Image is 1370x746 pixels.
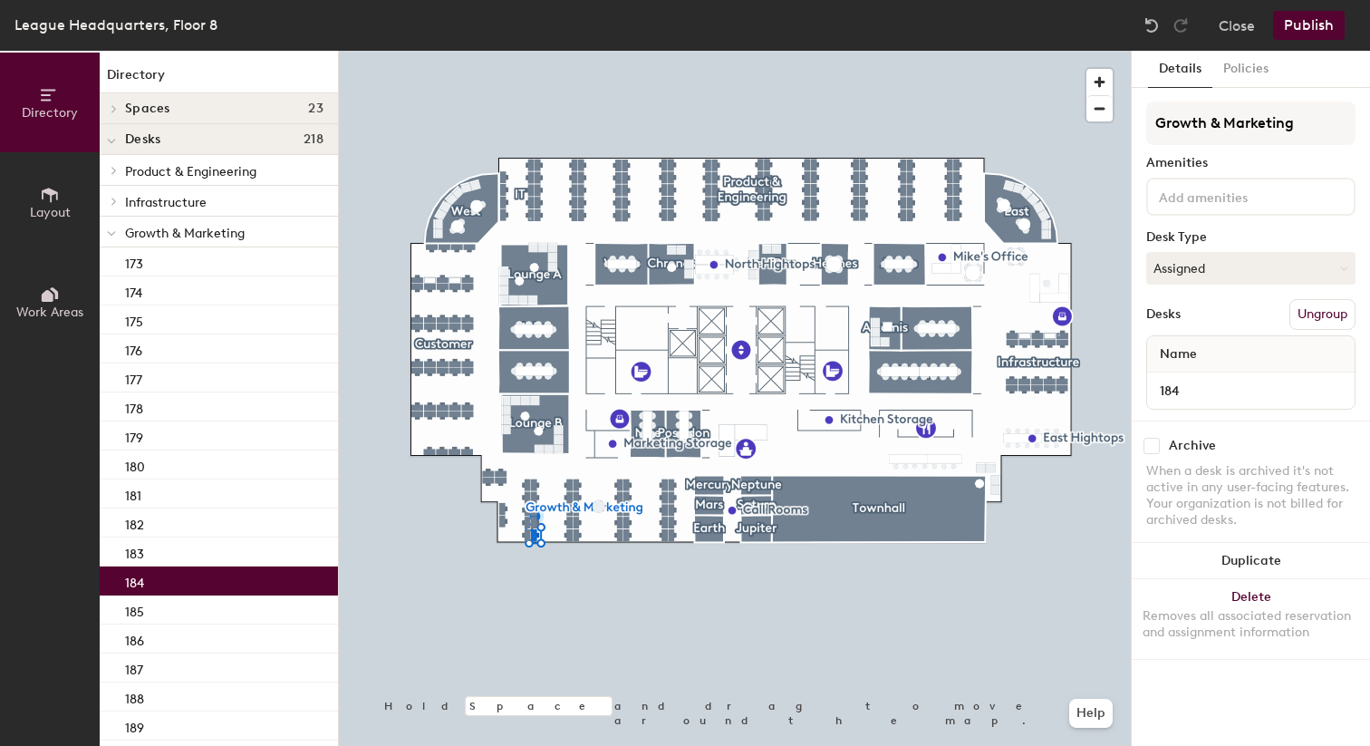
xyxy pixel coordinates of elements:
h1: Directory [100,65,338,93]
div: Desks [1146,307,1181,322]
button: Publish [1273,11,1345,40]
p: 183 [125,541,144,562]
div: When a desk is archived it's not active in any user-facing features. Your organization is not bil... [1146,463,1356,528]
p: 185 [125,599,144,620]
div: Amenities [1146,156,1356,170]
p: 187 [125,657,143,678]
span: Spaces [125,102,170,116]
button: Close [1219,11,1255,40]
button: Details [1148,51,1212,88]
p: 186 [125,628,144,649]
p: 177 [125,367,142,388]
span: Product & Engineering [125,164,256,179]
p: 173 [125,251,143,272]
p: 178 [125,396,143,417]
p: 184 [125,570,144,591]
div: Archive [1169,439,1216,453]
input: Unnamed desk [1151,378,1351,403]
p: 176 [125,338,142,359]
input: Add amenities [1155,185,1318,207]
div: League Headquarters, Floor 8 [14,14,217,36]
button: DeleteRemoves all associated reservation and assignment information [1132,579,1370,659]
span: Desks [125,132,160,147]
button: Help [1069,699,1113,728]
button: Duplicate [1132,543,1370,579]
span: Name [1151,338,1206,371]
span: Work Areas [16,305,83,320]
div: Desk Type [1146,230,1356,245]
span: Layout [30,205,71,220]
button: Assigned [1146,252,1356,285]
span: 218 [304,132,323,147]
img: Undo [1143,16,1161,34]
button: Policies [1212,51,1279,88]
span: 23 [308,102,323,116]
span: Growth & Marketing [125,226,245,241]
span: Infrastructure [125,195,207,210]
img: Redo [1172,16,1190,34]
p: 182 [125,512,144,533]
p: 181 [125,483,141,504]
button: Ungroup [1289,299,1356,330]
p: 174 [125,280,142,301]
p: 189 [125,715,144,736]
p: 180 [125,454,145,475]
div: Removes all associated reservation and assignment information [1143,608,1359,641]
p: 188 [125,686,144,707]
p: 179 [125,425,143,446]
span: Directory [22,105,78,121]
p: 175 [125,309,143,330]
